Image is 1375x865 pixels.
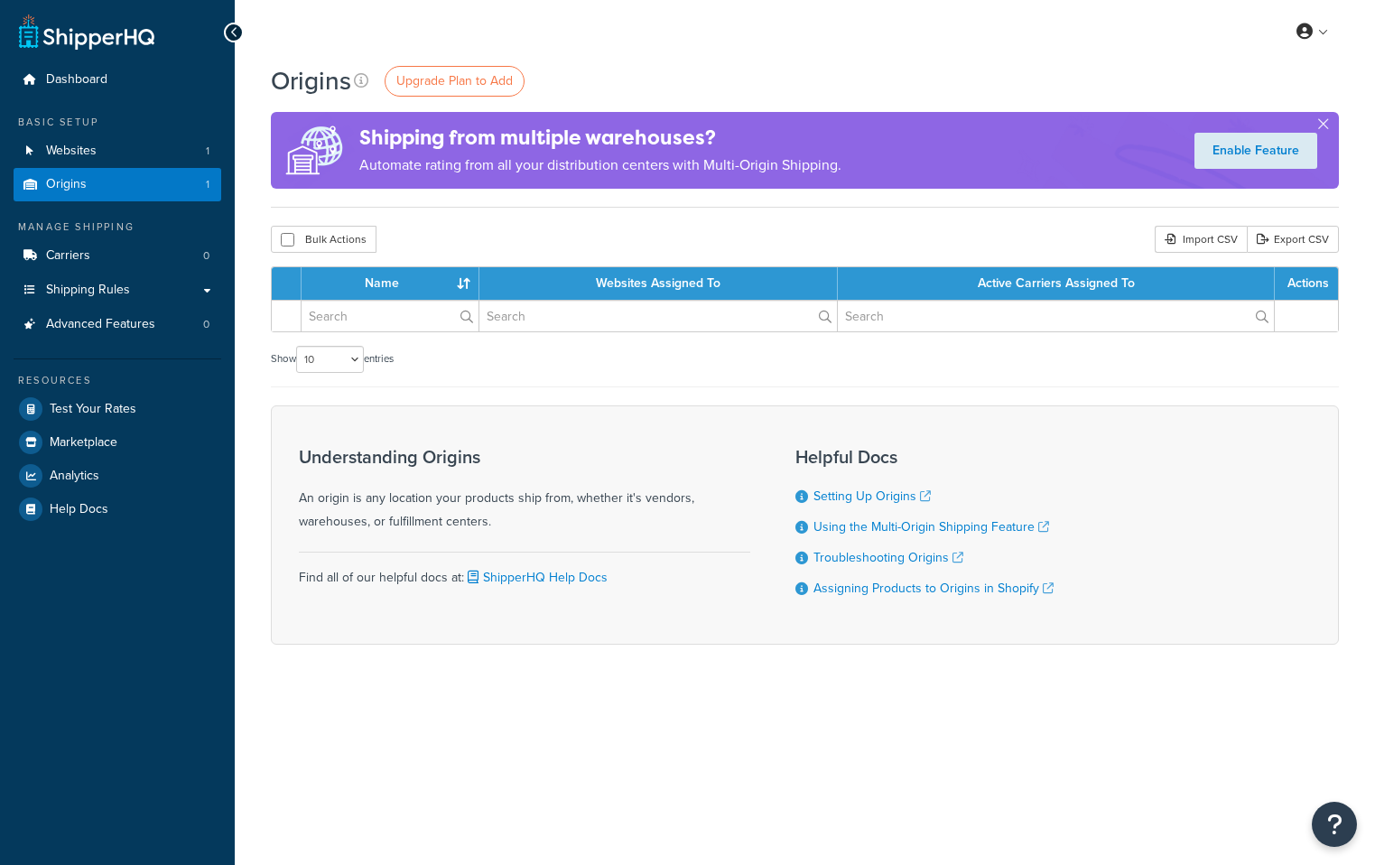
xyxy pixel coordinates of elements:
div: Find all of our helpful docs at: [299,552,750,590]
div: An origin is any location your products ship from, whether it's vendors, warehouses, or fulfillme... [299,447,750,534]
p: Automate rating from all your distribution centers with Multi-Origin Shipping. [359,153,841,178]
span: Shipping Rules [46,283,130,298]
h3: Understanding Origins [299,447,750,467]
div: Manage Shipping [14,219,221,235]
a: Marketplace [14,426,221,459]
span: Advanced Features [46,317,155,332]
div: Import CSV [1155,226,1247,253]
a: Origins 1 [14,168,221,201]
input: Search [838,301,1274,331]
a: Shipping Rules [14,274,221,307]
a: ShipperHQ Help Docs [464,568,608,587]
span: Help Docs [50,502,108,517]
div: Basic Setup [14,115,221,130]
div: Resources [14,373,221,388]
span: Websites [46,144,97,159]
th: Active Carriers Assigned To [838,267,1275,300]
th: Websites Assigned To [479,267,838,300]
span: Upgrade Plan to Add [396,71,513,90]
span: 1 [206,177,209,192]
a: Help Docs [14,493,221,526]
li: Advanced Features [14,308,221,341]
span: Origins [46,177,87,192]
a: Setting Up Origins [813,487,931,506]
th: Actions [1275,267,1338,300]
button: Open Resource Center [1312,802,1357,847]
a: Using the Multi-Origin Shipping Feature [813,517,1049,536]
a: Enable Feature [1194,133,1317,169]
a: Upgrade Plan to Add [385,66,525,97]
a: ShipperHQ Home [19,14,154,50]
input: Search [302,301,478,331]
span: Marketplace [50,435,117,451]
a: Troubleshooting Origins [813,548,963,567]
span: Analytics [50,469,99,484]
li: Origins [14,168,221,201]
h1: Origins [271,63,351,98]
a: Carriers 0 [14,239,221,273]
a: Test Your Rates [14,393,221,425]
a: Export CSV [1247,226,1339,253]
img: ad-origins-multi-dfa493678c5a35abed25fd24b4b8a3fa3505936ce257c16c00bdefe2f3200be3.png [271,112,359,189]
a: Dashboard [14,63,221,97]
a: Advanced Features 0 [14,308,221,341]
input: Search [479,301,837,331]
li: Carriers [14,239,221,273]
span: 0 [203,248,209,264]
a: Websites 1 [14,135,221,168]
h4: Shipping from multiple warehouses? [359,123,841,153]
button: Bulk Actions [271,226,376,253]
select: Showentries [296,346,364,373]
li: Websites [14,135,221,168]
th: Name [302,267,479,300]
h3: Helpful Docs [795,447,1054,467]
span: Test Your Rates [50,402,136,417]
span: 0 [203,317,209,332]
span: 1 [206,144,209,159]
span: Carriers [46,248,90,264]
a: Analytics [14,460,221,492]
a: Assigning Products to Origins in Shopify [813,579,1054,598]
span: Dashboard [46,72,107,88]
label: Show entries [271,346,394,373]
